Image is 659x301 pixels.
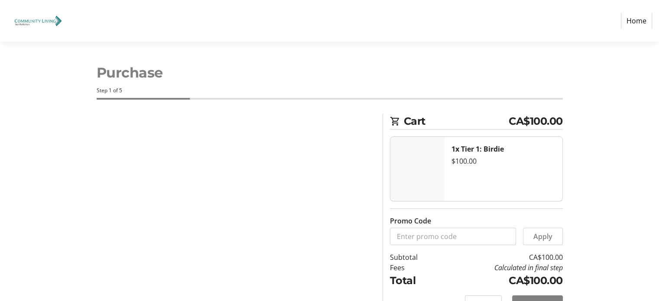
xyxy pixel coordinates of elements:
button: Apply [523,228,563,245]
div: Step 1 of 5 [97,87,563,94]
span: CA$100.00 [509,113,563,129]
td: Subtotal [390,252,440,262]
a: Home [621,13,652,29]
div: $100.00 [451,156,555,166]
h1: Purchase [97,62,563,83]
span: Cart [404,113,509,129]
td: Calculated in final step [440,262,563,273]
td: CA$100.00 [440,273,563,288]
img: Community Living North Halton's Logo [7,3,68,38]
span: Apply [533,231,552,242]
td: Fees [390,262,440,273]
td: CA$100.00 [440,252,563,262]
input: Enter promo code [390,228,516,245]
img: Tier 1: Birdie [390,137,445,201]
label: Promo Code [390,216,431,226]
td: Total [390,273,440,288]
strong: 1x Tier 1: Birdie [451,144,504,154]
